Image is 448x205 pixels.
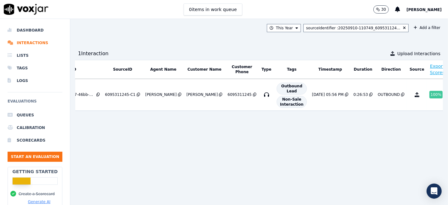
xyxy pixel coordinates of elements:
button: [PERSON_NAME] [406,6,448,13]
a: Logs [8,74,62,87]
div: [PERSON_NAME] [187,92,218,97]
button: Customer Name [187,67,221,72]
div: 0:26:53 [353,92,368,97]
button: Timestamp [319,67,342,72]
div: 100 % [429,91,443,98]
button: 0items in work queue [184,3,242,15]
button: This Year [267,24,301,32]
button: Upload Interactions [390,50,440,57]
a: Queues [8,109,62,121]
a: Calibration [8,121,62,134]
div: Open Intercom Messenger [427,184,442,199]
a: Dashboard [8,24,62,37]
span: Outbound Lead [277,83,307,95]
a: Tags [8,62,62,74]
div: sourceIdentifier : 20250910-110749_609531124... [306,26,400,31]
button: Create a Scorecard [19,191,55,196]
button: 30 [373,5,389,14]
button: sourceIdentifier :20250910-110749_609531124... [303,24,409,32]
div: 1 Interaction [78,50,108,57]
button: Export Scores [430,63,445,76]
h2: Getting Started [12,168,58,175]
a: Interactions [8,37,62,49]
span: Upload Interactions [397,50,440,57]
div: [DATE] 05:56 PM [312,92,343,97]
button: SourceID [113,67,132,72]
div: [PERSON_NAME] [145,92,177,97]
button: Duration [354,67,372,72]
button: Customer Phone [227,64,256,74]
div: OUTBOUND [378,92,400,97]
button: Agent Name [150,67,176,72]
button: Tags [287,67,296,72]
img: voxjar logo [4,4,49,15]
div: 6095311245 [227,92,251,97]
button: 30 [373,5,395,14]
button: Source [410,67,424,72]
button: Type [261,67,271,72]
button: Start an Evaluation [8,152,62,162]
span: Non-Sale Interaction [277,96,307,108]
span: [PERSON_NAME] [406,8,442,12]
button: Direction [382,67,401,72]
a: Lists [8,49,62,62]
div: 6095311245-C1 [105,92,135,97]
h6: Evaluations [8,97,62,109]
p: 30 [381,7,386,12]
a: Scorecards [8,134,62,147]
button: Add a filter [411,24,443,32]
